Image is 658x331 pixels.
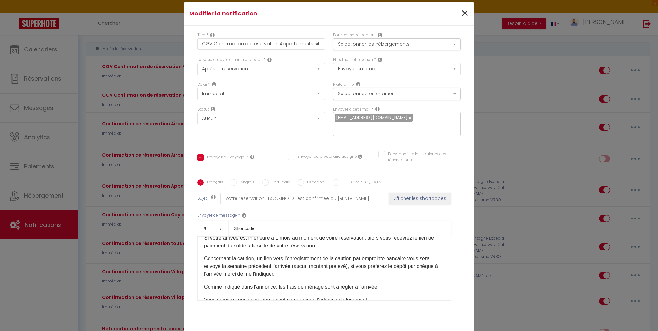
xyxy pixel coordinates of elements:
[242,213,246,218] i: Message
[333,32,376,38] label: Pour cet hébergement
[204,296,444,304] p: Vous recevrez quelques jours avant votre arrivée l'adresse du logement. ​
[375,106,380,112] i: Recipient
[358,154,362,159] i: Envoyer au prestataire si il est assigné
[356,82,360,87] i: Action Channel
[333,82,354,88] label: Plateforme
[210,32,215,38] i: Title
[211,194,216,200] i: Subject
[197,32,205,38] label: Titre
[237,179,255,186] label: Anglais
[333,38,461,50] button: Sélectionner les hébergements
[461,7,469,21] button: Close
[197,212,237,219] label: Envoyer ce message
[378,57,382,62] i: Action Type
[333,88,461,100] button: Sélectionnez les chaînes
[269,179,290,186] label: Portugais
[333,57,373,63] label: Effectuer cette action
[204,179,223,186] label: Français
[204,283,444,291] p: Comme indiqué dans l'annonce, les frais de ménage sont à régler à l'arrivée.
[336,114,408,121] span: [EMAIL_ADDRESS][DOMAIN_NAME]
[197,57,262,63] label: Lorsque cet événement se produit
[197,221,213,236] a: Bold
[213,221,229,236] a: Italic
[204,255,444,278] p: ​Concernant la caution, un lien vers l'enregistrement de la caution par empreinte bancaire vous s...
[304,179,325,186] label: Espagnol
[212,82,216,87] i: Action Time
[389,193,451,204] button: Afficher les shortcodes
[267,57,272,62] i: Event Occur
[211,106,215,112] i: Booking status
[333,106,370,112] label: Envoyer à cet email
[339,179,382,186] label: [GEOGRAPHIC_DATA]
[461,4,469,23] span: ×
[197,195,207,202] label: Sujet
[229,221,260,236] a: Shortcode
[378,32,382,38] i: This Rental
[250,154,254,159] i: Envoyer au voyageur
[204,234,444,250] p: Si votre arrivée est inférieure à 1 mois au moment de votre réservation, alors vous recevrez le l...
[197,82,207,88] label: Délai
[189,9,373,18] h4: Modifier la notification
[197,106,209,112] label: Statut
